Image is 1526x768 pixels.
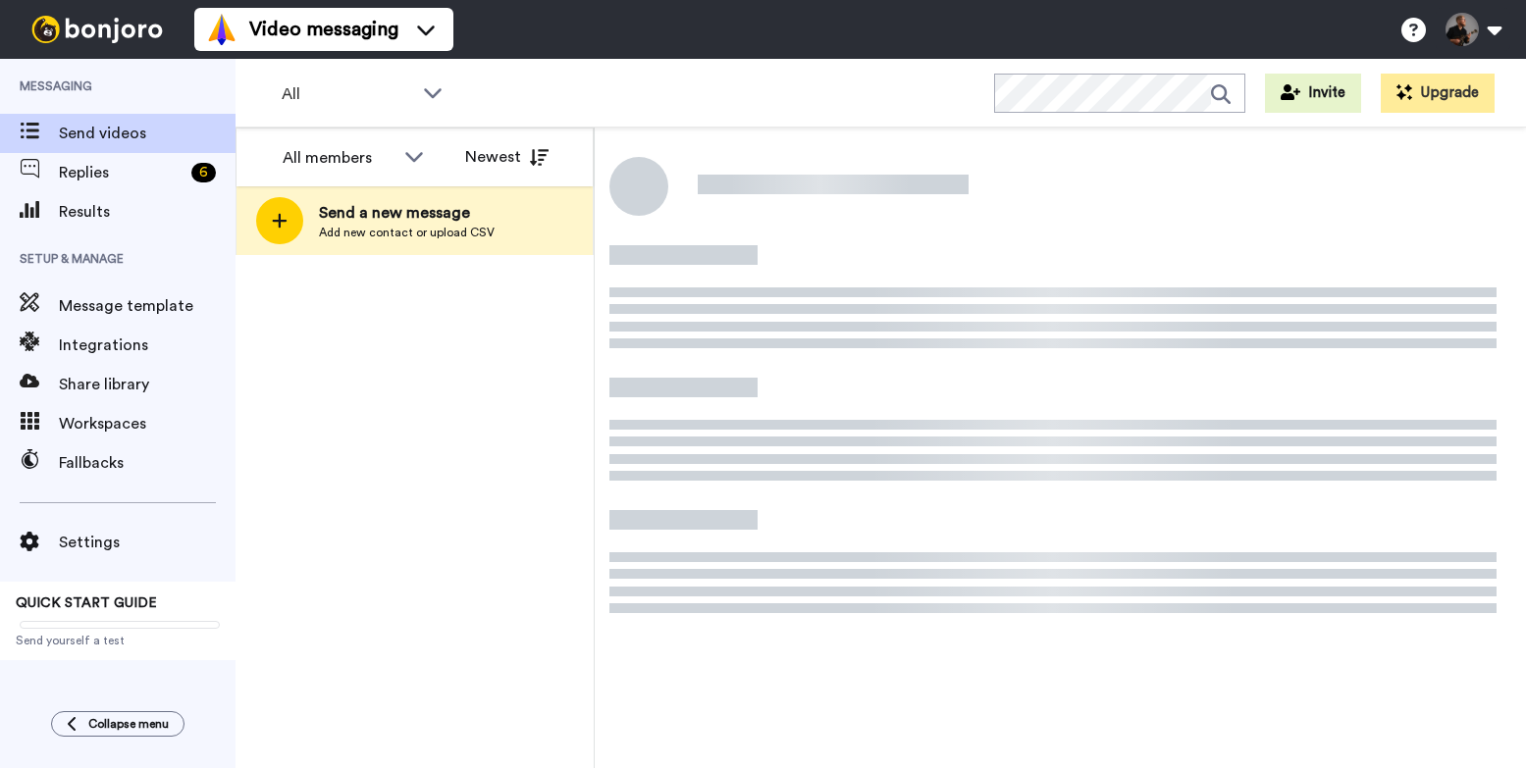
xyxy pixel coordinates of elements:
button: Collapse menu [51,711,184,737]
div: 6 [191,163,216,182]
span: Integrations [59,333,236,357]
span: Fallbacks [59,451,236,475]
img: vm-color.svg [206,14,237,45]
span: Video messaging [249,16,398,43]
span: Replies [59,161,184,184]
span: Settings [59,531,236,554]
span: Add new contact or upload CSV [319,225,495,240]
div: All members [283,146,395,170]
span: Collapse menu [88,716,169,732]
button: Invite [1265,74,1361,113]
img: bj-logo-header-white.svg [24,16,171,43]
span: Send a new message [319,201,495,225]
span: All [282,82,413,106]
span: Workspaces [59,412,236,435]
span: Message template [59,294,236,318]
span: Results [59,200,236,224]
span: Send videos [59,122,236,145]
span: QUICK START GUIDE [16,596,157,610]
span: Share library [59,373,236,396]
span: Send yourself a test [16,633,220,648]
button: Newest [450,137,563,177]
button: Upgrade [1381,74,1495,113]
